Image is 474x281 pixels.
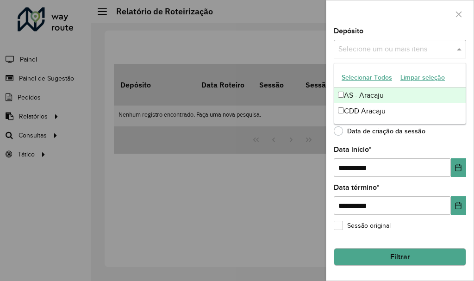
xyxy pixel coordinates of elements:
[334,25,363,37] label: Depósito
[334,103,466,119] div: CDD Aracaju
[396,70,449,85] button: Limpar seleção
[451,196,466,215] button: Choose Date
[451,158,466,177] button: Choose Date
[334,126,425,136] label: Data de criação da sessão
[334,182,380,193] label: Data término
[337,70,396,85] button: Selecionar Todos
[334,221,391,231] label: Sessão original
[334,144,372,155] label: Data início
[334,248,466,266] button: Filtrar
[334,87,466,103] div: AS - Aracaju
[334,63,466,125] ng-dropdown-panel: Options list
